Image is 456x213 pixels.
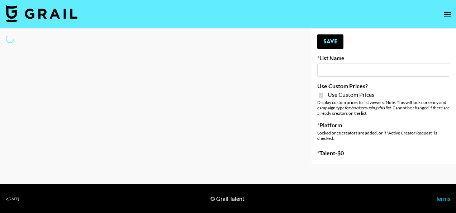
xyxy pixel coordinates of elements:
em: for bookers using this list [345,105,391,110]
div: Display custom prices to list viewers. Note: This will lock currency and campaign type . Cannot b... [317,100,450,116]
div: v [DATE] [6,197,19,201]
div: © Grail Talent [210,195,244,202]
span: Use Custom Prices [328,91,374,98]
button: open drawer [440,7,455,22]
img: Grail Talent [6,5,77,22]
div: Locked once creators are added, or if "Active Creator Request" is checked. [317,130,450,141]
a: Terms [436,195,450,202]
label: Use Custom Prices? [317,82,450,90]
label: List Name [317,55,450,62]
button: Save [317,34,343,49]
label: Talent - $ 0 [317,150,450,157]
label: Platform [317,122,450,129]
